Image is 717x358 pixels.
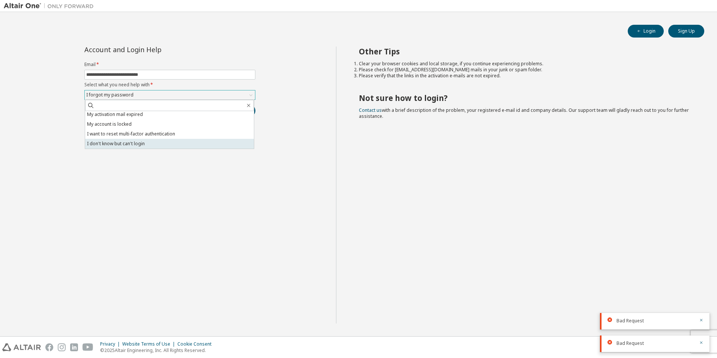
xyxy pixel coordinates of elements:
[4,2,97,10] img: Altair One
[2,343,41,351] img: altair_logo.svg
[85,110,254,119] li: My activation mail expired
[359,61,691,67] li: Clear your browser cookies and local storage, if you continue experiencing problems.
[359,47,691,56] h2: Other Tips
[85,91,135,99] div: I forgot my password
[85,90,255,99] div: I forgot my password
[359,67,691,73] li: Please check for [EMAIL_ADDRESS][DOMAIN_NAME] mails in your junk or spam folder.
[668,25,704,38] button: Sign Up
[84,47,221,53] div: Account and Login Help
[122,341,177,347] div: Website Terms of Use
[100,341,122,347] div: Privacy
[359,107,382,113] a: Contact us
[84,82,255,88] label: Select what you need help with
[359,107,689,119] span: with a brief description of the problem, your registered e-mail id and company details. Our suppo...
[82,343,93,351] img: youtube.svg
[70,343,78,351] img: linkedin.svg
[359,93,691,103] h2: Not sure how to login?
[100,347,216,353] p: © 2025 Altair Engineering, Inc. All Rights Reserved.
[58,343,66,351] img: instagram.svg
[177,341,216,347] div: Cookie Consent
[628,25,664,38] button: Login
[616,318,644,324] span: Bad Request
[359,73,691,79] li: Please verify that the links in the activation e-mails are not expired.
[616,340,644,346] span: Bad Request
[84,62,255,68] label: Email
[45,343,53,351] img: facebook.svg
